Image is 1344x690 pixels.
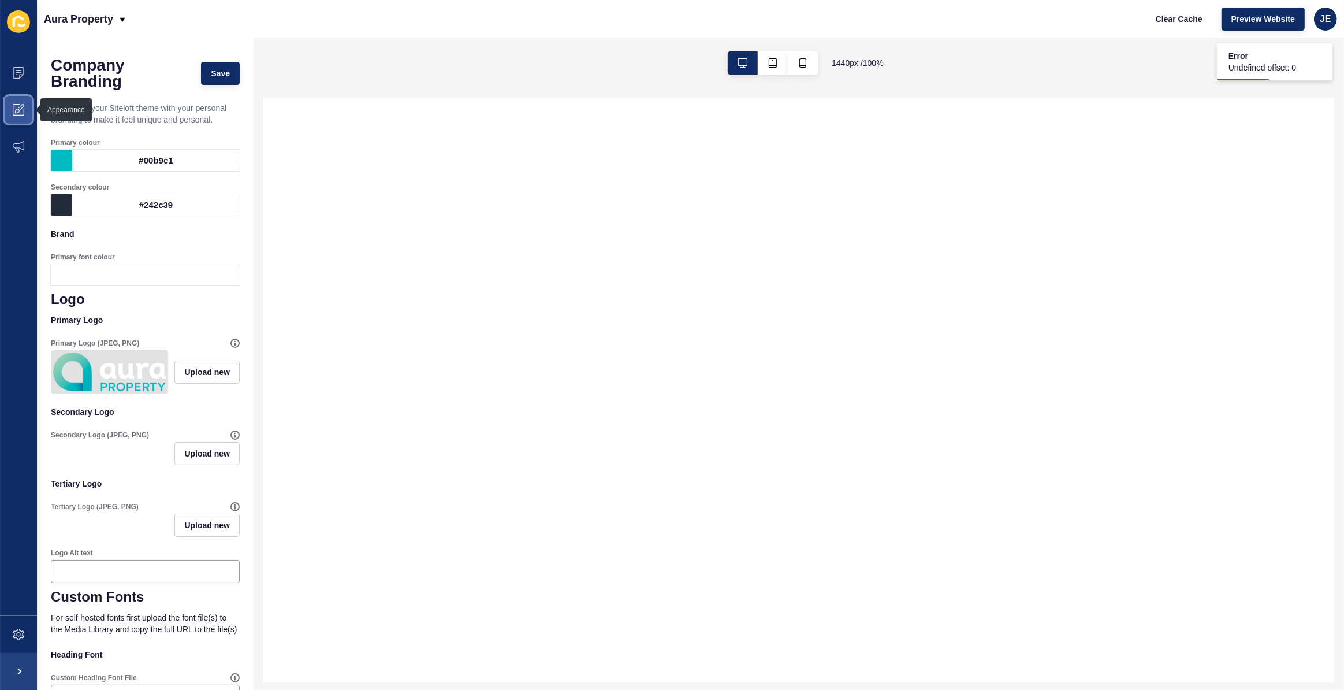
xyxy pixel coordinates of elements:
[47,105,85,114] div: Appearance
[51,221,240,247] p: Brand
[211,68,230,79] span: Save
[51,95,240,132] p: Customise your Siteloft theme with your personal branding to make it feel unique and personal.
[51,589,240,605] h1: Custom Fonts
[1146,8,1212,31] button: Clear Cache
[51,605,240,642] p: For self-hosted fonts first upload the font file(s) to the Media Library and copy the full URL to...
[51,471,240,496] p: Tertiary Logo
[1231,13,1295,25] span: Preview Website
[51,183,109,192] label: Secondary colour
[51,642,240,667] p: Heading Font
[1320,13,1331,25] span: JE
[51,307,240,333] p: Primary Logo
[72,150,240,171] div: #00b9c1
[51,431,149,440] label: Secondary Logo (JPEG, PNG)
[184,520,230,531] span: Upload new
[1228,62,1296,73] span: Undefined offset: 0
[1228,50,1296,62] span: Error
[174,442,240,465] button: Upload new
[44,5,113,34] p: Aura Property
[184,366,230,378] span: Upload new
[1222,8,1305,31] button: Preview Website
[174,514,240,537] button: Upload new
[1156,13,1202,25] span: Clear Cache
[53,353,166,391] img: d6ad27fc51565b13658bc7d4c81fab8c.png
[201,62,240,85] button: Save
[174,361,240,384] button: Upload new
[51,291,240,307] h1: Logo
[51,339,139,348] label: Primary Logo (JPEG, PNG)
[72,194,240,216] div: #242c39
[51,673,137,682] label: Custom Heading Font File
[832,57,884,69] span: 1440 px / 100 %
[51,253,115,262] label: Primary font colour
[51,57,189,90] h1: Company Branding
[51,548,93,558] label: Logo Alt text
[51,138,100,147] label: Primary colour
[51,502,139,511] label: Tertiary Logo (JPEG, PNG)
[51,399,240,425] p: Secondary Logo
[184,448,230,459] span: Upload new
